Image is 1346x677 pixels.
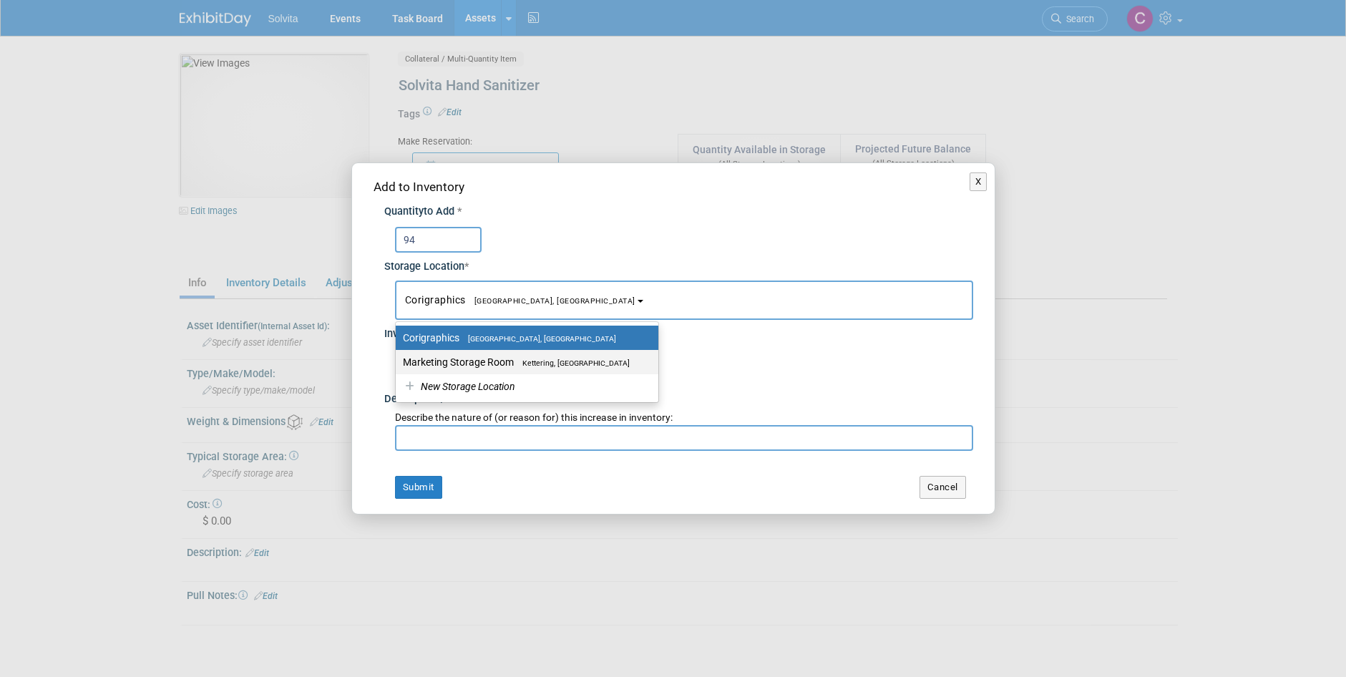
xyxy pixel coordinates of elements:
[403,328,644,347] label: Corigraphics
[970,172,987,191] button: X
[384,205,973,220] div: Quantity
[419,381,515,392] span: New Storage Location
[466,296,635,306] span: [GEOGRAPHIC_DATA], [GEOGRAPHIC_DATA]
[395,281,973,320] button: Corigraphics[GEOGRAPHIC_DATA], [GEOGRAPHIC_DATA]
[403,353,644,371] label: Marketing Storage Room
[920,476,966,499] button: Cancel
[384,385,973,407] div: Description / Notes
[384,320,973,342] div: Inventory Adjustment
[424,205,454,218] span: to Add
[395,411,673,423] span: Describe the nature of (or reason for) this increase in inventory:
[459,334,616,344] span: [GEOGRAPHIC_DATA], [GEOGRAPHIC_DATA]
[514,359,630,368] span: Kettering, [GEOGRAPHIC_DATA]
[395,476,442,499] button: Submit
[374,180,464,194] span: Add to Inventory
[405,294,635,306] span: Corigraphics
[384,253,973,275] div: Storage Location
